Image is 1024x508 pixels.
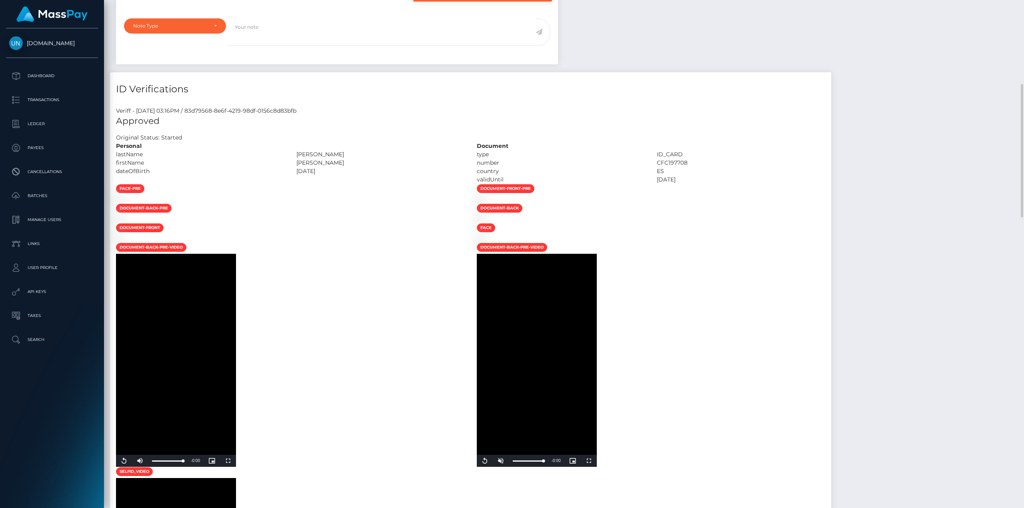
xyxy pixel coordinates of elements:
div: lastName [110,150,290,159]
div: type [471,150,651,159]
a: API Keys [6,282,98,302]
p: Manage Users [9,214,95,226]
div: Video Player [477,254,597,467]
a: Links [6,234,98,254]
img: Unlockt.me [9,36,23,50]
img: e65984fc-3c8e-4012-ad47-e766b86bba51 [477,196,483,203]
p: Search [9,334,95,346]
p: Taxes [9,310,95,322]
p: Batches [9,190,95,202]
a: Manage Users [6,210,98,230]
a: Transactions [6,90,98,110]
p: User Profile [9,262,95,274]
span: - [191,458,192,463]
div: Veriff - [DATE] 03:16PM / 83d79568-8e6f-4219-98df-0156c8d83bfb [110,107,831,115]
div: [PERSON_NAME] [290,150,471,159]
div: dateOfBirth [110,167,290,175]
div: Progress Bar [513,460,544,462]
a: Ledger [6,114,98,134]
p: Payees [9,142,95,154]
img: dd731f72-ce7f-4785-9654-b246b28c0fcc [477,235,483,242]
h5: Approved [116,115,825,127]
div: firstName [110,159,290,167]
button: Picture-in-Picture [204,455,220,467]
button: Replay [116,455,132,467]
span: 0:00 [553,458,560,463]
a: Batches [6,186,98,206]
span: face [477,223,495,232]
img: MassPay Logo [16,6,88,22]
p: Dashboard [9,70,95,82]
div: CFC197708 [651,159,831,167]
a: Taxes [6,306,98,326]
div: country [471,167,651,175]
a: Dashboard [6,66,98,86]
span: face-pre [116,184,144,193]
div: [DATE] [290,167,471,175]
p: Ledger [9,118,95,130]
a: Payees [6,138,98,158]
span: document-back [477,204,522,213]
div: [DATE] [651,175,831,184]
div: ID_CARD [651,150,831,159]
span: [DOMAIN_NAME] [6,40,98,47]
div: ES [651,167,831,175]
button: Note Type [124,18,226,34]
a: Cancellations [6,162,98,182]
a: Search [6,330,98,350]
span: selfid_video [116,467,153,476]
img: 742f7adc-49f5-4b88-b402-9c0e92090321 [116,235,122,242]
span: - [552,458,553,463]
span: 0:00 [192,458,200,463]
h7: Original Status: Started [116,134,182,141]
button: Unmute [493,455,509,467]
img: ac32a313-806b-46dd-9d74-c05bee985889 [116,216,122,222]
a: User Profile [6,258,98,278]
p: API Keys [9,286,95,298]
img: e4f4196b-bd0c-40f5-a530-2a0168eaf24c [477,216,483,222]
p: Cancellations [9,166,95,178]
button: Fullscreen [581,455,597,467]
button: Fullscreen [220,455,236,467]
button: Mute [132,455,148,467]
div: Video Player [116,254,236,467]
span: document-front-pre [477,184,534,193]
button: Replay [477,455,493,467]
strong: Personal [116,142,142,149]
h4: ID Verifications [116,82,825,96]
strong: Document [477,142,508,149]
div: validUntil [471,175,651,184]
div: [PERSON_NAME] [290,159,471,167]
img: 2ed89917-96dc-4647-9294-0dfe6e56bdcb [116,196,122,203]
span: document-back-pre-video [116,243,186,252]
p: Transactions [9,94,95,106]
span: document-front [116,223,164,232]
p: Links [9,238,95,250]
span: document-back-pre-video [477,243,547,252]
div: Note Type [133,23,208,29]
span: document-back-pre [116,204,172,213]
button: Picture-in-Picture [565,455,581,467]
div: number [471,159,651,167]
div: Progress Bar [152,460,183,462]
